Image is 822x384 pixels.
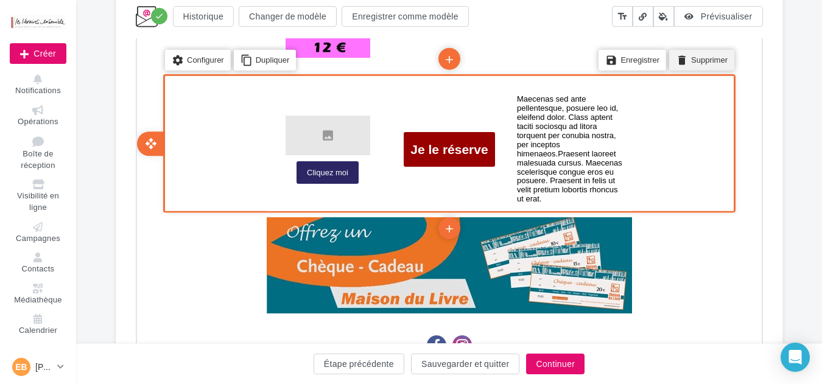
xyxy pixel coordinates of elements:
span: Prévisualiser [701,11,753,21]
div: Modifications enregistrées [151,8,167,24]
span: L'email ne s'affiche pas correctement ? [233,10,359,18]
a: Boîte de réception [10,133,66,172]
a: Opérations [10,103,66,129]
p: [PERSON_NAME] [35,361,52,373]
button: Changer de modèle [239,6,337,27]
button: Continuer [526,354,585,374]
button: Créer [10,43,66,64]
span: Campagnes [16,233,60,243]
span: EB [15,361,27,373]
span: Contacts [22,264,55,273]
a: Calendrier [10,312,66,338]
a: Contacts [10,250,66,276]
div: Open Intercom Messenger [781,343,810,372]
i: check [155,12,164,21]
button: text_fields [612,6,633,27]
span: Médiathèque [14,295,62,304]
span: La Maison du Livre organise [226,125,399,139]
button: Historique [173,6,234,27]
a: Médiathèque [10,281,66,307]
button: Prévisualiser [674,6,762,27]
span: son 1er concours de puzzle ! [225,139,400,153]
div: Nouvelle campagne [10,43,66,64]
span: Opérations [18,116,58,126]
img: tetiere_lamaisondulivre.jpg [160,31,465,113]
a: EB [PERSON_NAME] [10,355,66,379]
span: Calendrier [19,325,57,335]
i: text_fields [617,10,628,23]
span: Visibilité en ligne [17,191,59,212]
a: Visibilité en ligne [10,177,66,214]
button: Sauvegarder et quitter [411,354,519,374]
button: Notifications [10,72,66,98]
button: Enregistrer comme modèle [342,6,469,27]
a: Cliquez-ici [359,9,392,18]
span: Boîte de réception [21,149,55,170]
span: Notifications [15,85,61,95]
button: Étape précédente [314,354,404,374]
a: Campagnes [10,220,66,246]
u: Cliquez-ici [359,10,392,18]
